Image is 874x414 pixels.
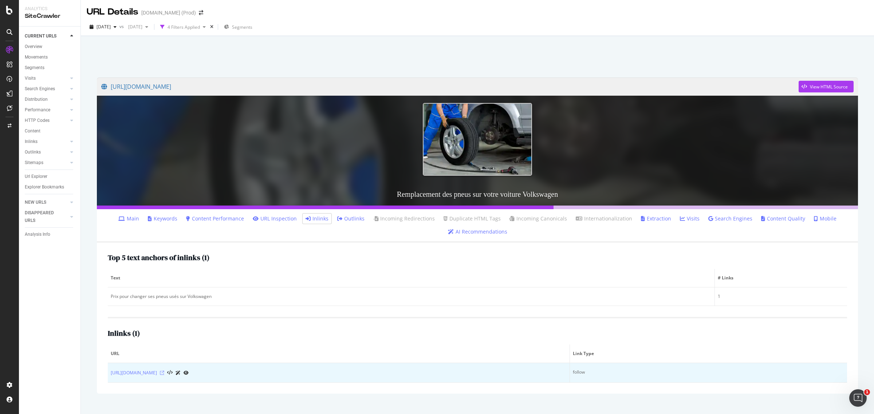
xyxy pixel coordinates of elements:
a: Url Explorer [25,173,75,180]
a: [URL][DOMAIN_NAME] [111,369,157,377]
a: AI Recommendations [448,228,507,235]
a: Extraction [641,215,671,222]
a: Search Engines [25,85,68,93]
span: 2025 Sep. 10th [97,24,111,30]
a: Search Engines [708,215,752,222]
div: Distribution [25,96,48,103]
a: Overview [25,43,75,51]
a: Incoming Redirections [373,215,435,222]
a: URL Inspection [253,215,297,222]
span: vs [119,23,125,29]
div: HTTP Codes [25,117,50,124]
div: URL Details [87,6,138,18]
div: SiteCrawler [25,12,75,20]
h2: Top 5 text anchors of inlinks ( 1 ) [108,254,209,262]
div: Overview [25,43,42,51]
a: Inlinks [25,138,68,146]
div: Movements [25,53,48,61]
div: Performance [25,106,50,114]
a: CURRENT URLS [25,32,68,40]
div: Search Engines [25,85,55,93]
h3: Remplacement des pneus sur votre voiture Volkswagen [97,183,858,206]
a: HTTP Codes [25,117,68,124]
a: AI Url Details [176,369,181,377]
a: Sitemaps [25,159,68,167]
a: Content Quality [761,215,805,222]
span: 2023 Sep. 21st [125,24,142,30]
div: arrow-right-arrow-left [199,10,203,15]
div: 1 [718,293,844,300]
div: Segments [25,64,44,72]
td: follow [570,363,847,383]
a: Internationalization [576,215,632,222]
div: [DOMAIN_NAME] (Prod) [141,9,196,16]
div: Prix pour changer ses pneus usés sur Volkswagen [111,293,712,300]
button: 4 Filters Applied [157,21,209,33]
a: Visit Online Page [160,371,164,375]
a: Outlinks [337,215,365,222]
div: Visits [25,75,36,82]
div: Analysis Info [25,231,50,238]
a: Explorer Bookmarks [25,183,75,191]
div: 4 Filters Applied [168,24,200,30]
a: Movements [25,53,75,61]
a: Inlinks [306,215,328,222]
a: Keywords [148,215,177,222]
a: Mobile [814,215,836,222]
iframe: Intercom live chat [849,389,867,407]
span: # Links [718,275,842,281]
img: Remplacement des pneus sur votre voiture Volkswagen [423,103,532,176]
div: Outlinks [25,148,41,156]
div: View HTML Source [810,84,848,90]
div: DISAPPEARED URLS [25,209,62,224]
div: Explorer Bookmarks [25,183,64,191]
div: Content [25,127,40,135]
a: URL Inspection [184,369,189,377]
div: Inlinks [25,138,38,146]
button: View HTML Source [799,81,854,92]
div: NEW URLS [25,199,46,206]
button: [DATE] [87,21,119,33]
a: Main [118,215,139,222]
a: DISAPPEARED URLS [25,209,68,224]
a: Segments [25,64,75,72]
span: Text [111,275,710,281]
span: Link Type [573,350,842,357]
a: Incoming Canonicals [509,215,567,222]
button: [DATE] [125,21,151,33]
a: Visits [680,215,700,222]
a: NEW URLS [25,199,68,206]
a: Performance [25,106,68,114]
a: Content [25,127,75,135]
div: Url Explorer [25,173,47,180]
span: Segments [232,24,252,30]
a: Content Performance [186,215,244,222]
a: Visits [25,75,68,82]
div: Analytics [25,6,75,12]
h2: Inlinks ( 1 ) [108,329,140,337]
a: [URL][DOMAIN_NAME] [101,77,799,96]
div: times [209,23,215,31]
a: Outlinks [25,148,68,156]
a: Analysis Info [25,231,75,238]
button: View HTML Source [167,370,173,375]
a: Distribution [25,96,68,103]
a: Duplicate HTML Tags [444,215,501,222]
span: 1 [864,389,870,395]
button: Segments [221,21,255,33]
div: CURRENT URLS [25,32,56,40]
span: URL [111,350,565,357]
div: Sitemaps [25,159,43,167]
